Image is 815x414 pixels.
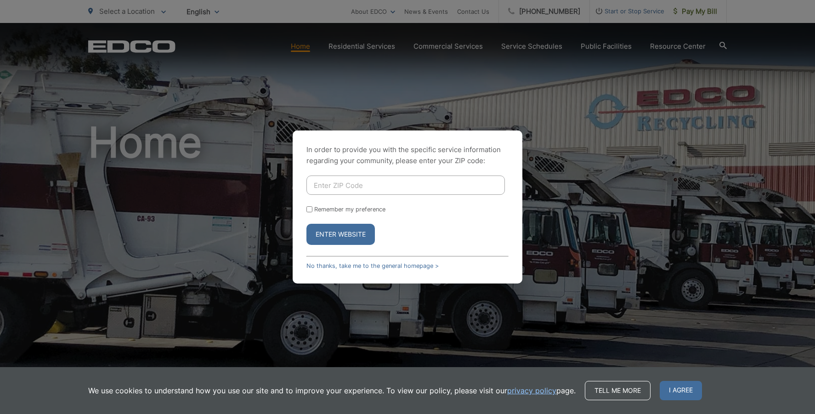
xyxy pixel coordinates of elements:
[585,381,651,400] a: Tell me more
[88,385,576,396] p: We use cookies to understand how you use our site and to improve your experience. To view our pol...
[314,206,385,213] label: Remember my preference
[660,381,702,400] span: I agree
[306,176,505,195] input: Enter ZIP Code
[306,224,375,245] button: Enter Website
[507,385,556,396] a: privacy policy
[306,262,439,269] a: No thanks, take me to the general homepage >
[306,144,509,166] p: In order to provide you with the specific service information regarding your community, please en...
